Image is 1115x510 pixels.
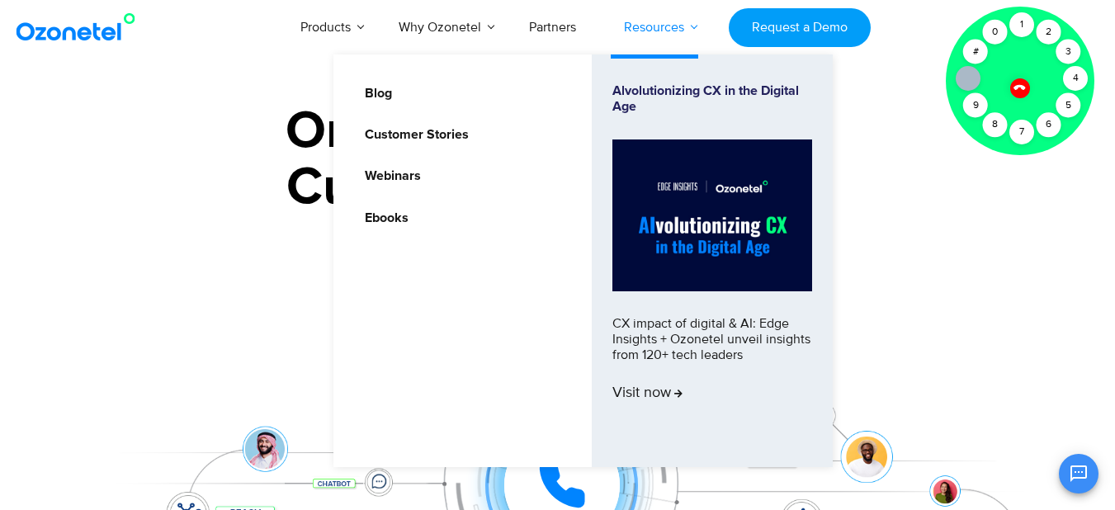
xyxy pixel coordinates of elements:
[983,20,1008,45] div: 0
[1059,454,1098,493] button: Open chat
[1056,93,1081,118] div: 5
[983,112,1008,137] div: 8
[1009,12,1034,37] div: 1
[1037,112,1061,137] div: 6
[963,93,988,118] div: 9
[1063,66,1088,91] div: 4
[612,83,812,438] a: Alvolutionizing CX in the Digital AgeCX impact of digital & AI: Edge Insights + Ozonetel unveil i...
[1037,20,1061,45] div: 2
[42,105,1074,158] div: Orchestrate Intelligent
[729,8,870,47] a: Request a Demo
[1056,40,1081,64] div: 3
[612,139,812,291] img: Alvolutionizing.jpg
[612,385,683,403] span: Visit now
[42,228,1074,246] div: Turn every conversation into a growth engine for your enterprise.
[354,166,423,187] a: Webinars
[42,148,1074,227] div: Customer Experiences
[1009,120,1034,144] div: 7
[354,125,471,145] a: Customer Stories
[354,83,395,104] a: Blog
[963,40,988,64] div: #
[354,208,411,229] a: Ebooks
